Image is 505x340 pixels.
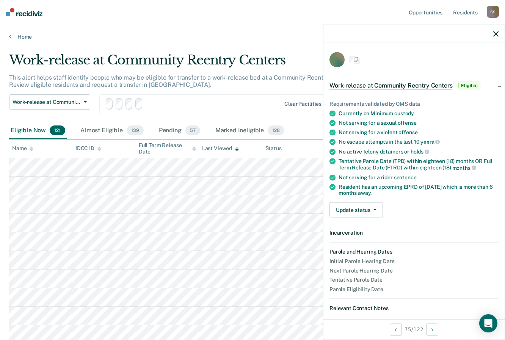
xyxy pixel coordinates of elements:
span: 57 [185,125,200,135]
span: months [452,165,476,171]
div: Requirements validated by OMS data [329,101,499,107]
div: No active felony detainers or [339,148,499,155]
span: custody [394,110,414,116]
div: Tentative Parole Date (TPD) within eighteen (18) months OR Full Term Release Date (FTRD) within e... [339,158,499,171]
div: Not serving for a violent [339,129,499,136]
dt: Incarceration [329,230,499,236]
div: Not serving for a rider [339,174,499,180]
span: away. [358,190,372,196]
button: Previous Opportunity [390,323,402,335]
span: offense [398,120,417,126]
div: 75 / 122 [323,319,505,339]
div: Name [12,145,33,152]
span: 139 [127,125,144,135]
span: sentence [394,174,417,180]
span: Work-release at Community Reentry Centers [13,99,81,105]
dt: Initial Parole Hearing Date [329,258,499,264]
span: 121 [50,125,65,135]
dt: Parole and Hearing Dates [329,249,499,255]
div: Last Viewed [202,145,239,152]
div: Work-release at Community Reentry Centers [9,52,388,74]
span: Eligible [458,82,480,89]
div: Status [265,145,282,152]
span: 128 [268,125,284,135]
div: Resident has an upcoming EPRD of [DATE] which is more than 6 months [339,183,499,196]
div: Eligible Now [9,122,67,139]
div: Full Term Release Date [139,142,196,155]
img: Recidiviz [6,8,42,16]
p: This alert helps staff identify people who may be eligible for transfer to a work-release bed at ... [9,74,368,88]
div: S S [487,6,499,18]
dt: Next Parole Hearing Date [329,267,499,274]
div: IDOC ID [75,145,101,152]
dt: Tentative Parole Date [329,277,499,283]
div: Work-release at Community Reentry CentersEligible [323,74,505,98]
div: Not serving for a sexual [339,120,499,126]
div: Currently on Minimum [339,110,499,117]
div: Clear facilities [284,101,322,107]
span: years [420,139,440,145]
div: Marked Ineligible [214,122,286,139]
button: Next Opportunity [426,323,438,335]
div: Pending [157,122,202,139]
div: Open Intercom Messenger [479,314,497,332]
dt: Parole Eligibility Date [329,286,499,293]
span: Work-release at Community Reentry Centers [329,82,452,89]
div: Almost Eligible [79,122,145,139]
span: offense [398,129,417,135]
button: Update status [329,202,383,218]
span: holds [411,149,429,155]
div: No escape attempts in the last 10 [339,139,499,146]
a: Home [9,33,496,40]
dt: Relevant Contact Notes [329,305,499,312]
